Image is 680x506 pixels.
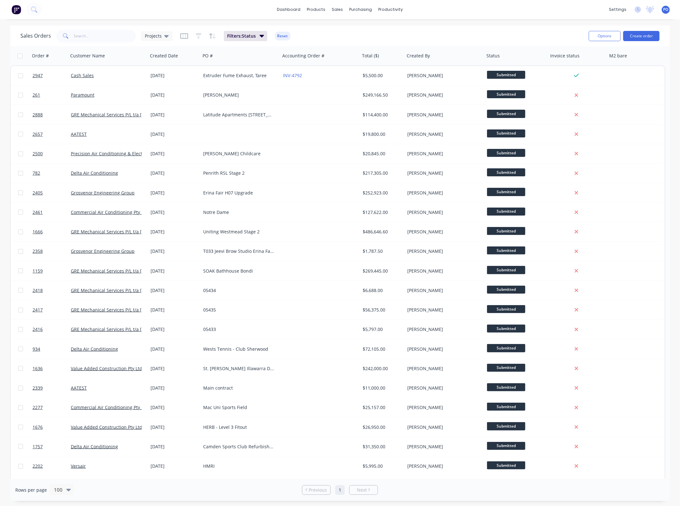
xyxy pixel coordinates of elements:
[151,424,198,430] div: [DATE]
[71,229,217,235] a: GRE Mechanical Services P/L t/a [PERSON_NAME] & [PERSON_NAME]
[550,53,580,59] div: Invoice status
[151,385,198,391] div: [DATE]
[151,404,198,411] div: [DATE]
[33,476,71,495] a: 2201
[304,5,329,14] div: products
[275,32,291,40] button: Reset
[487,325,525,333] span: Submitted
[363,248,400,254] div: $1,787.50
[71,287,217,293] a: GRE Mechanical Services P/L t/a [PERSON_NAME] & [PERSON_NAME]
[335,485,345,495] a: Page 1 is your current page
[487,383,525,391] span: Submitted
[203,346,274,352] div: Wests Tennis - Club Sherwood
[203,385,274,391] div: Main contract
[151,112,198,118] div: [DATE]
[363,209,400,216] div: $127,622.00
[203,365,274,372] div: St. [PERSON_NAME] Illawarra Dragons
[71,150,167,157] a: Precision Air Conditioning & Electrical Pty Ltd
[363,326,400,333] div: $5,797.00
[407,424,478,430] div: [PERSON_NAME]
[487,110,525,118] span: Submitted
[203,53,213,59] div: PO #
[33,281,71,300] a: 2418
[227,33,256,39] span: Filters: Status
[203,150,274,157] div: [PERSON_NAME] Childcare
[33,398,71,417] a: 2277
[203,424,274,430] div: HERB - Level 3 Fitout
[33,340,71,359] a: 934
[33,85,71,105] a: 261
[487,422,525,430] span: Submitted
[151,326,198,333] div: [DATE]
[203,170,274,176] div: Penrith RSL Stage 2
[362,53,379,59] div: Total ($)
[151,268,198,274] div: [DATE]
[407,72,478,79] div: [PERSON_NAME]
[33,112,43,118] span: 2888
[33,385,43,391] span: 2339
[71,92,94,98] a: Paramount
[487,149,525,157] span: Submitted
[33,418,71,437] a: 1676
[589,31,621,41] button: Options
[203,112,274,118] div: Latitude Apartments [STREET_ADDRESS]
[487,129,525,137] span: Submitted
[487,286,525,294] span: Submitted
[375,5,406,14] div: productivity
[33,261,71,281] a: 1159
[329,5,346,14] div: sales
[33,424,43,430] span: 1676
[33,404,43,411] span: 2277
[407,385,478,391] div: [PERSON_NAME]
[302,487,330,493] a: Previous page
[663,7,669,12] span: PO
[407,150,478,157] div: [PERSON_NAME]
[487,227,525,235] span: Submitted
[71,170,118,176] a: Delta Air Conditioning
[33,346,40,352] span: 934
[487,168,525,176] span: Submitted
[487,442,525,450] span: Submitted
[71,424,142,430] a: Value Added Construction Pty Ltd
[33,444,43,450] span: 1757
[487,461,525,469] span: Submitted
[407,229,478,235] div: [PERSON_NAME]
[346,5,375,14] div: purchasing
[363,72,400,79] div: $5,500.00
[151,150,198,157] div: [DATE]
[33,359,71,378] a: 1636
[487,403,525,411] span: Submitted
[33,183,71,202] a: 2405
[151,248,198,254] div: [DATE]
[11,5,21,14] img: Factory
[33,300,71,319] a: 2417
[407,365,478,372] div: [PERSON_NAME]
[74,30,136,42] input: Search...
[33,66,71,85] a: 2947
[363,463,400,469] div: $5,995.00
[357,487,367,493] span: Next
[71,326,217,332] a: GRE Mechanical Services P/L t/a [PERSON_NAME] & [PERSON_NAME]
[151,131,198,137] div: [DATE]
[33,209,43,216] span: 2461
[33,365,43,372] span: 1636
[71,268,217,274] a: GRE Mechanical Services P/L t/a [PERSON_NAME] & [PERSON_NAME]
[33,268,43,274] span: 1159
[407,346,478,352] div: [PERSON_NAME]
[33,72,43,79] span: 2947
[350,487,378,493] a: Next page
[33,326,43,333] span: 2416
[487,208,525,216] span: Submitted
[407,112,478,118] div: [PERSON_NAME]
[33,457,71,476] a: 2202
[71,131,87,137] a: AATEST
[203,326,274,333] div: 05433
[487,266,525,274] span: Submitted
[151,287,198,294] div: [DATE]
[299,485,381,495] ul: Pagination
[407,287,478,294] div: [PERSON_NAME]
[363,307,400,313] div: $56,375.00
[363,385,400,391] div: $11,000.00
[20,33,51,39] h1: Sales Orders
[151,365,198,372] div: [DATE]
